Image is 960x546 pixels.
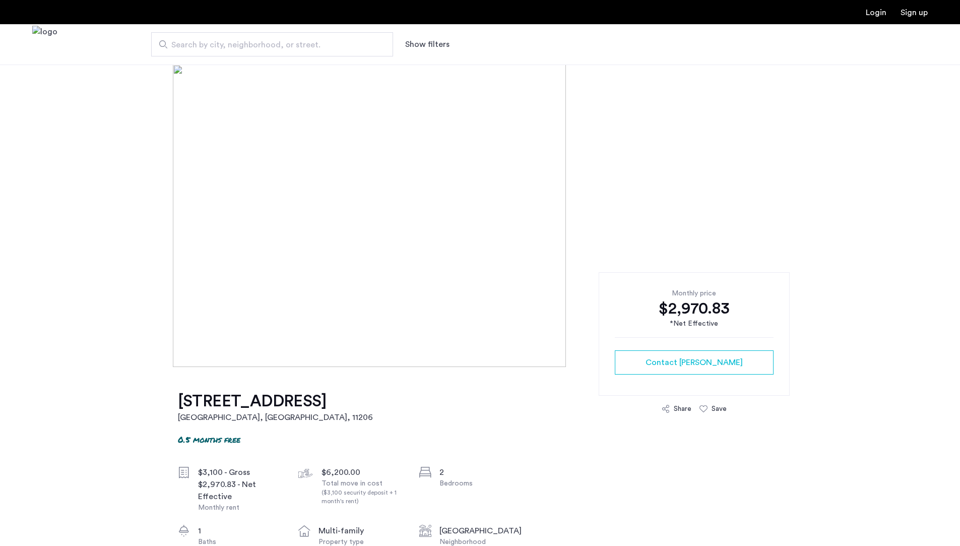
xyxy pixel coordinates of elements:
[439,466,524,478] div: 2
[615,298,774,319] div: $2,970.83
[646,356,743,369] span: Contact [PERSON_NAME]
[615,350,774,375] button: button
[178,434,240,445] p: 0.5 months free
[318,525,403,537] div: multi-family
[322,489,406,506] div: ($3,100 security deposit + 1 month's rent)
[178,411,373,423] h2: [GEOGRAPHIC_DATA], [GEOGRAPHIC_DATA] , 11206
[405,38,450,50] button: Show or hide filters
[901,9,928,17] a: Registration
[178,391,373,411] h1: [STREET_ADDRESS]
[198,478,283,503] div: $2,970.83 - Net Effective
[178,391,373,423] a: [STREET_ADDRESS][GEOGRAPHIC_DATA], [GEOGRAPHIC_DATA], 11206
[198,503,283,513] div: Monthly rent
[674,404,691,414] div: Share
[615,319,774,329] div: *Net Effective
[439,478,524,489] div: Bedrooms
[32,26,57,64] a: Cazamio Logo
[198,525,283,537] div: 1
[866,9,886,17] a: Login
[198,466,283,478] div: $3,100 - Gross
[322,478,406,506] div: Total move in cost
[712,404,727,414] div: Save
[615,288,774,298] div: Monthly price
[32,26,57,64] img: logo
[151,32,393,56] input: Apartment Search
[439,525,524,537] div: [GEOGRAPHIC_DATA]
[171,39,365,51] span: Search by city, neighborhood, or street.
[322,466,406,478] div: $6,200.00
[173,65,787,367] img: [object%20Object]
